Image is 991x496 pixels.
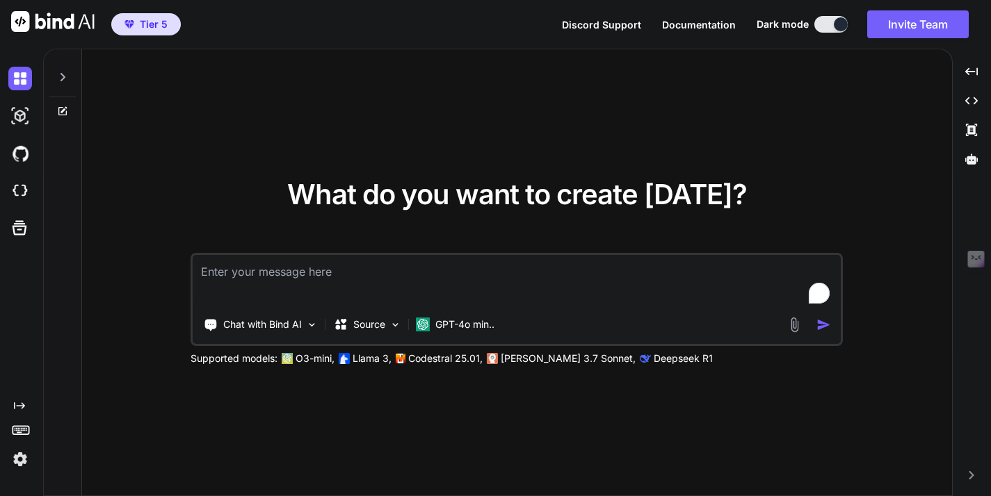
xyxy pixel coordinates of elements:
[306,319,318,331] img: Pick Tools
[111,13,181,35] button: premiumTier 5
[191,352,277,365] p: Supported models:
[223,317,302,331] p: Chat with Bind AI
[296,352,335,365] p: O3-mini,
[287,177,747,211] span: What do you want to create [DATE]?
[654,352,713,365] p: Deepseek R1
[8,104,32,128] img: darkAi-studio
[501,352,636,365] p: [PERSON_NAME] 3.7 Sonnet,
[867,10,969,38] button: Invite Team
[140,17,168,31] span: Tier 5
[640,353,651,364] img: claude
[662,19,736,31] span: Documentation
[487,353,498,364] img: claude
[8,179,32,203] img: cloudideIcon
[396,354,405,363] img: Mistral-AI
[8,142,32,165] img: githubDark
[787,317,803,333] img: attachment
[339,353,350,364] img: Llama2
[124,20,134,28] img: premium
[193,255,841,306] textarea: To enrich screen reader interactions, please activate Accessibility in Grammarly extension settings
[353,317,385,331] p: Source
[562,17,641,32] button: Discord Support
[408,352,483,365] p: Codestral 25.01,
[757,17,809,31] span: Dark mode
[282,353,293,364] img: GPT-4
[816,317,831,332] img: icon
[416,317,430,331] img: GPT-4o mini
[435,317,494,331] p: GPT-4o min..
[353,352,392,365] p: Llama 3,
[562,19,641,31] span: Discord Support
[8,67,32,90] img: darkChat
[8,447,32,471] img: settings
[11,11,95,32] img: Bind AI
[662,17,736,32] button: Documentation
[389,319,401,331] img: Pick Models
